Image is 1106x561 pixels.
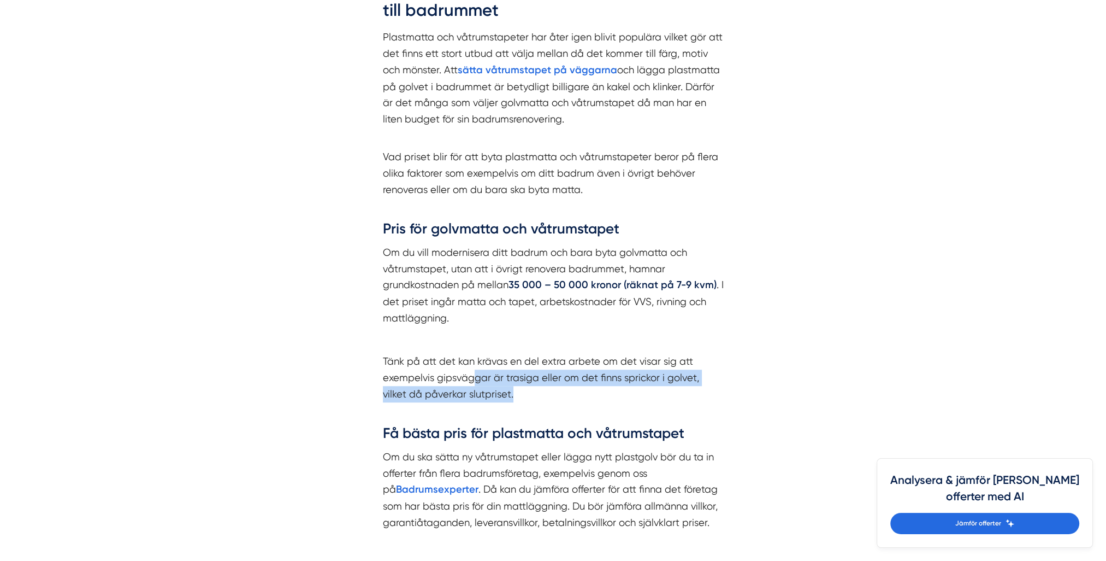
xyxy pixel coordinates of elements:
span: Jämför offerter [955,518,1001,529]
a: Jämför offerter [890,513,1079,534]
h4: Analysera & jämför [PERSON_NAME] offerter med AI [890,472,1079,513]
h3: Pris för golvmatta och våtrumstapet [383,219,724,244]
strong: sätta våtrumstapet på väggarna [458,64,617,76]
a: sätta våtrumstapet på väggarna [458,64,617,75]
p: Vad priset blir för att byta plastmatta och våtrumstapeter beror på flera olika faktorer som exem... [383,149,724,214]
p: Tänk på att det kan krävas en del extra arbete om det visar sig att exempelvis gipsväggar är tras... [383,353,724,418]
strong: 35 000 – 50 000 kronor (räknat på 7-9 kvm) [508,279,717,291]
p: Plastmatta och våtrumstapeter har åter igen blivit populära vilket gör att det finns ett stort ut... [383,29,724,143]
h3: Få bästa pris för plastmatta och våtrumstapet [383,424,724,449]
p: Om du vill modernisera ditt badrum och bara byta golvmatta och våtrumstapet, utan att i övrigt re... [383,244,724,326]
a: Badrumsexperter [396,483,478,495]
strong: Badrumsexperter [396,483,478,495]
p: Om du ska sätta ny våtrumstapet eller lägga nytt plastgolv bör du ta in offerter från flera badru... [383,449,724,530]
